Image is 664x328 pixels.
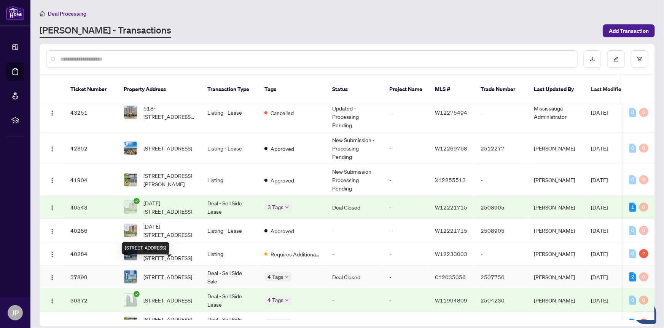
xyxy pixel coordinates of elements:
[590,56,595,62] span: download
[383,133,429,164] td: -
[271,176,294,184] span: Approved
[49,228,55,234] img: Logo
[268,272,283,281] span: 4 Tags
[201,196,258,219] td: Deal - Sell Side Lease
[49,146,55,152] img: Logo
[271,144,294,153] span: Approved
[639,108,648,117] div: 0
[584,50,601,68] button: download
[585,75,653,104] th: Last Modified Date
[143,171,195,188] span: [STREET_ADDRESS][PERSON_NAME]
[64,93,118,133] td: 43251
[124,294,137,307] img: thumbnail-img
[629,226,636,235] div: 0
[629,249,636,258] div: 0
[475,164,528,196] td: -
[326,219,383,242] td: -
[134,291,140,297] span: check-circle
[435,109,467,116] span: W12275494
[528,196,585,219] td: [PERSON_NAME]
[326,75,383,104] th: Status
[383,164,429,196] td: -
[118,75,201,104] th: Property Address
[143,222,195,239] span: [DATE][STREET_ADDRESS]
[639,319,648,328] div: 2
[629,203,636,212] div: 1
[124,142,137,155] img: thumbnail-img
[435,250,467,257] span: W12233003
[528,93,585,133] td: Mississauga Administrator
[631,50,648,68] button: filter
[383,93,429,133] td: -
[64,289,118,312] td: 30372
[475,266,528,289] td: 2507756
[326,93,383,133] td: Information Updated - Processing Pending
[201,242,258,266] td: Listing
[639,272,648,282] div: 0
[435,204,467,211] span: W12221715
[475,133,528,164] td: 2512277
[629,319,636,328] div: 1
[591,297,608,304] span: [DATE]
[591,250,608,257] span: [DATE]
[124,270,137,283] img: thumbnail-img
[122,242,169,254] div: [STREET_ADDRESS]
[143,296,192,304] span: [STREET_ADDRESS]
[143,273,192,281] span: [STREET_ADDRESS]
[48,10,86,17] span: Deal Processing
[528,75,585,104] th: Last Updated By
[603,24,655,37] button: Add Transaction
[613,56,619,62] span: edit
[639,175,648,184] div: 0
[46,174,58,186] button: Logo
[326,164,383,196] td: New Submission - Processing Pending
[528,219,585,242] td: [PERSON_NAME]
[326,289,383,312] td: -
[591,109,608,116] span: [DATE]
[383,196,429,219] td: -
[64,266,118,289] td: 37899
[46,294,58,306] button: Logo
[629,108,636,117] div: 0
[591,85,637,93] span: Last Modified Date
[201,289,258,312] td: Deal - Sell Side Lease
[475,196,528,219] td: 2508905
[6,6,24,20] img: logo
[285,275,289,279] span: down
[591,204,608,211] span: [DATE]
[475,289,528,312] td: 2504230
[143,104,195,121] span: 518-[STREET_ADDRESS][PERSON_NAME]
[143,199,195,216] span: [DATE][STREET_ADDRESS]
[528,242,585,266] td: [PERSON_NAME]
[326,266,383,289] td: Deal Closed
[383,289,429,312] td: -
[124,173,137,186] img: thumbnail-img
[435,145,467,152] span: W12269768
[639,296,648,305] div: 0
[49,178,55,184] img: Logo
[629,175,636,184] div: 0
[271,227,294,235] span: Approved
[49,298,55,304] img: Logo
[528,266,585,289] td: [PERSON_NAME]
[637,56,642,62] span: filter
[639,226,648,235] div: 0
[475,242,528,266] td: -
[124,201,137,214] img: thumbnail-img
[64,196,118,219] td: 40543
[271,109,294,117] span: Cancelled
[326,196,383,219] td: Deal Closed
[383,75,429,104] th: Project Name
[49,275,55,281] img: Logo
[639,249,648,258] div: 2
[49,110,55,116] img: Logo
[124,224,137,237] img: thumbnail-img
[40,11,45,16] span: home
[607,50,625,68] button: edit
[435,274,466,280] span: C12035056
[268,296,283,304] span: 4 Tags
[49,205,55,211] img: Logo
[46,142,58,154] button: Logo
[326,242,383,266] td: -
[429,75,475,104] th: MLS #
